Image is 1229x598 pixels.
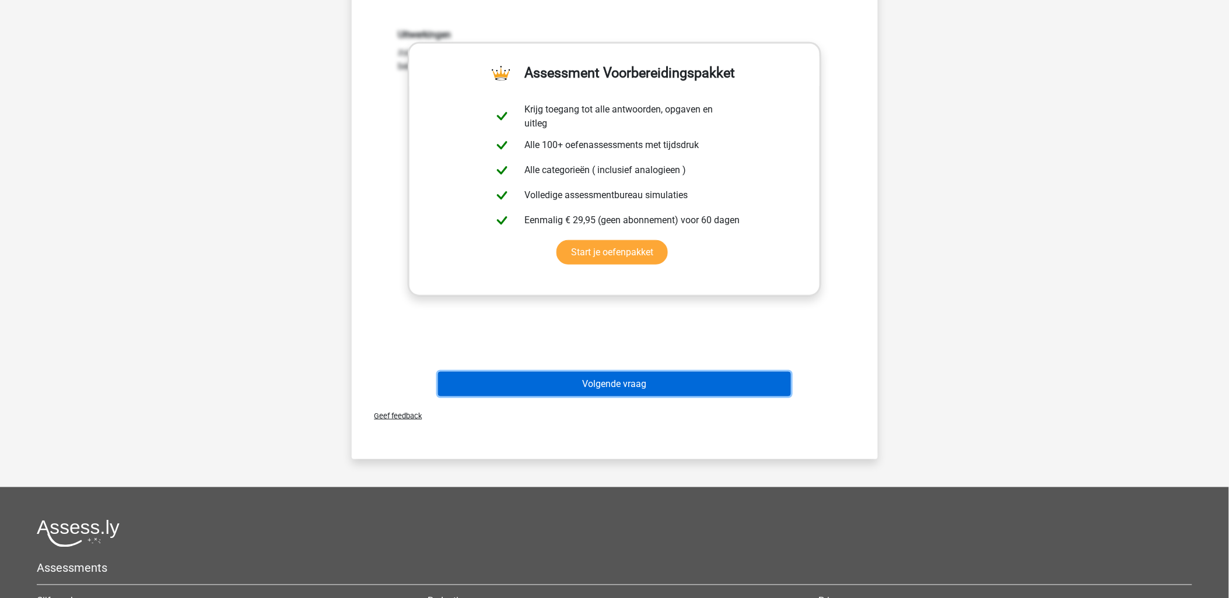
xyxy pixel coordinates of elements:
span: Geef feedback [365,411,422,420]
h6: Uitwerkingen [398,29,831,40]
img: Assessly logo [37,520,120,547]
a: Start je oefenpakket [556,240,668,265]
button: Volgende vraag [438,372,791,396]
div: zuurstof en stikstof vallen beiden in de categorie gassen, een hagedis en een [MEDICAL_DATA] vall... [390,29,840,73]
h5: Assessments [37,561,1192,575]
